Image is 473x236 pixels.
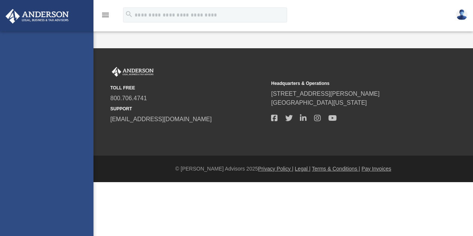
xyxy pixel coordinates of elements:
img: Anderson Advisors Platinum Portal [3,9,71,24]
img: Anderson Advisors Platinum Portal [110,67,155,77]
small: SUPPORT [110,105,266,112]
a: Legal | [295,166,311,172]
i: menu [101,10,110,19]
a: [STREET_ADDRESS][PERSON_NAME] [271,91,380,97]
a: Terms & Conditions | [312,166,360,172]
a: menu [101,14,110,19]
a: [GEOGRAPHIC_DATA][US_STATE] [271,99,367,106]
a: [EMAIL_ADDRESS][DOMAIN_NAME] [110,116,212,122]
i: search [125,10,133,18]
small: TOLL FREE [110,85,266,91]
a: Pay Invoices [362,166,391,172]
div: © [PERSON_NAME] Advisors 2025 [93,165,473,173]
img: User Pic [456,9,467,20]
a: Privacy Policy | [258,166,294,172]
a: 800.706.4741 [110,95,147,101]
small: Headquarters & Operations [271,80,427,87]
